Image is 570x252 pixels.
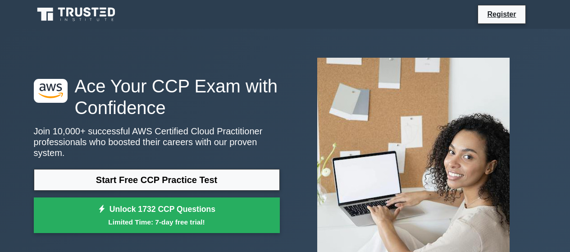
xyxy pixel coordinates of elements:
a: Start Free CCP Practice Test [34,169,280,191]
h1: Ace Your CCP Exam with Confidence [34,75,280,119]
a: Register [482,9,521,20]
small: Limited Time: 7-day free trial! [45,217,269,227]
p: Join 10,000+ successful AWS Certified Cloud Practitioner professionals who boosted their careers ... [34,126,280,158]
a: Unlock 1732 CCP QuestionsLimited Time: 7-day free trial! [34,197,280,234]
